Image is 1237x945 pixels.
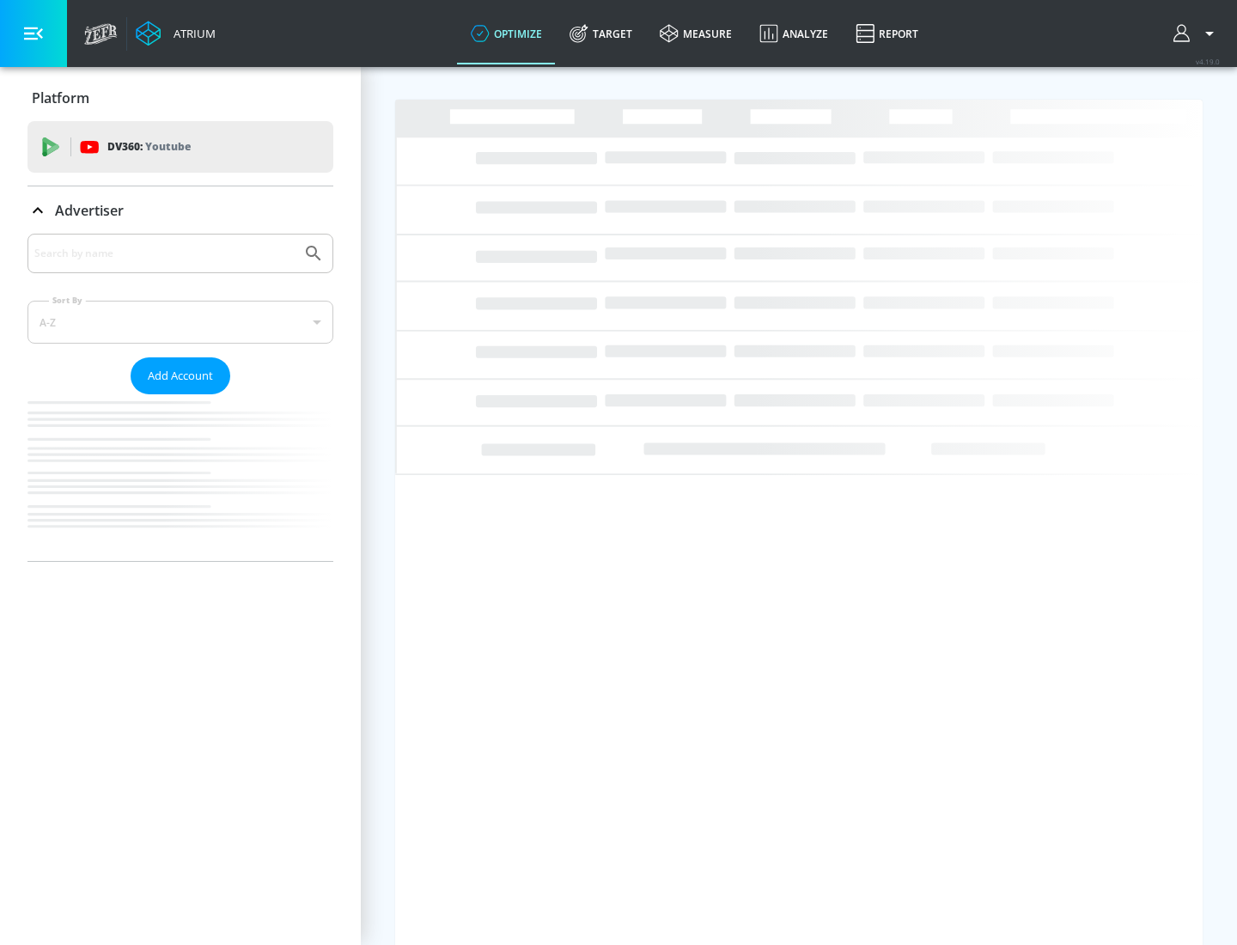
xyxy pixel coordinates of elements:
[27,234,333,561] div: Advertiser
[148,366,213,386] span: Add Account
[136,21,216,46] a: Atrium
[55,201,124,220] p: Advertiser
[27,186,333,235] div: Advertiser
[556,3,646,64] a: Target
[842,3,932,64] a: Report
[145,137,191,155] p: Youtube
[27,301,333,344] div: A-Z
[27,121,333,173] div: DV360: Youtube
[167,26,216,41] div: Atrium
[1196,57,1220,66] span: v 4.19.0
[34,242,295,265] input: Search by name
[131,357,230,394] button: Add Account
[457,3,556,64] a: optimize
[32,88,89,107] p: Platform
[746,3,842,64] a: Analyze
[49,295,86,306] label: Sort By
[27,74,333,122] div: Platform
[107,137,191,156] p: DV360:
[27,394,333,561] nav: list of Advertiser
[646,3,746,64] a: measure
